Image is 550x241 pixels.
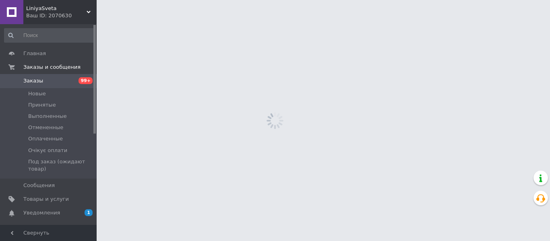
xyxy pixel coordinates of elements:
[23,64,81,71] span: Заказы и сообщения
[23,50,46,57] span: Главная
[28,101,56,109] span: Принятые
[85,209,93,216] span: 1
[26,12,97,19] div: Ваш ID: 2070630
[28,147,67,154] span: Очікує оплати
[23,77,43,84] span: Заказы
[23,196,69,203] span: Товары и услуги
[28,124,63,131] span: Отмененные
[23,182,55,189] span: Сообщения
[23,209,60,216] span: Уведомления
[26,5,87,12] span: LiniyaSveta
[28,113,67,120] span: Выполненные
[28,135,63,142] span: Оплаченные
[23,223,74,238] span: Показатели работы компании
[28,158,94,173] span: Под заказ (ожидают товар)
[79,77,93,84] span: 99+
[4,28,95,43] input: Поиск
[28,90,46,97] span: Новые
